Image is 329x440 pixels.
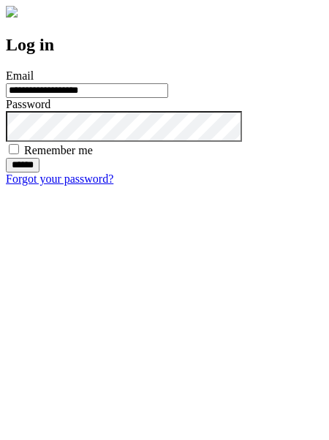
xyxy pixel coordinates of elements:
h2: Log in [6,35,323,55]
label: Remember me [24,144,93,156]
label: Password [6,98,50,110]
label: Email [6,69,34,82]
img: logo-4e3dc11c47720685a147b03b5a06dd966a58ff35d612b21f08c02c0306f2b779.png [6,6,18,18]
a: Forgot your password? [6,172,113,185]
